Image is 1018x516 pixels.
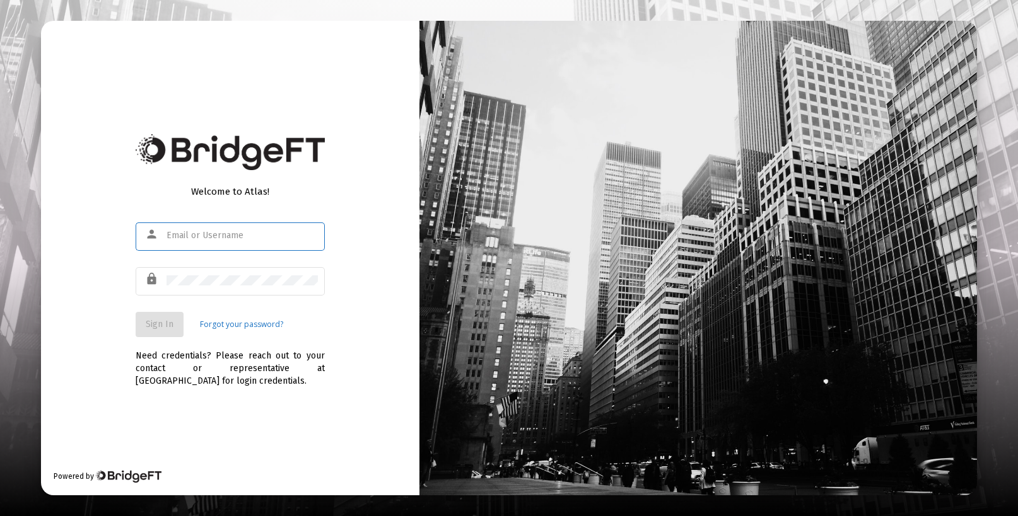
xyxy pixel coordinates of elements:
div: Welcome to Atlas! [136,185,325,198]
img: Bridge Financial Technology Logo [95,470,161,483]
button: Sign In [136,312,184,337]
img: Bridge Financial Technology Logo [136,134,325,170]
span: Sign In [146,319,173,330]
div: Powered by [54,470,161,483]
mat-icon: person [145,227,160,242]
input: Email or Username [167,231,318,241]
mat-icon: lock [145,272,160,287]
div: Need credentials? Please reach out to your contact or representative at [GEOGRAPHIC_DATA] for log... [136,337,325,387]
a: Forgot your password? [200,318,283,331]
